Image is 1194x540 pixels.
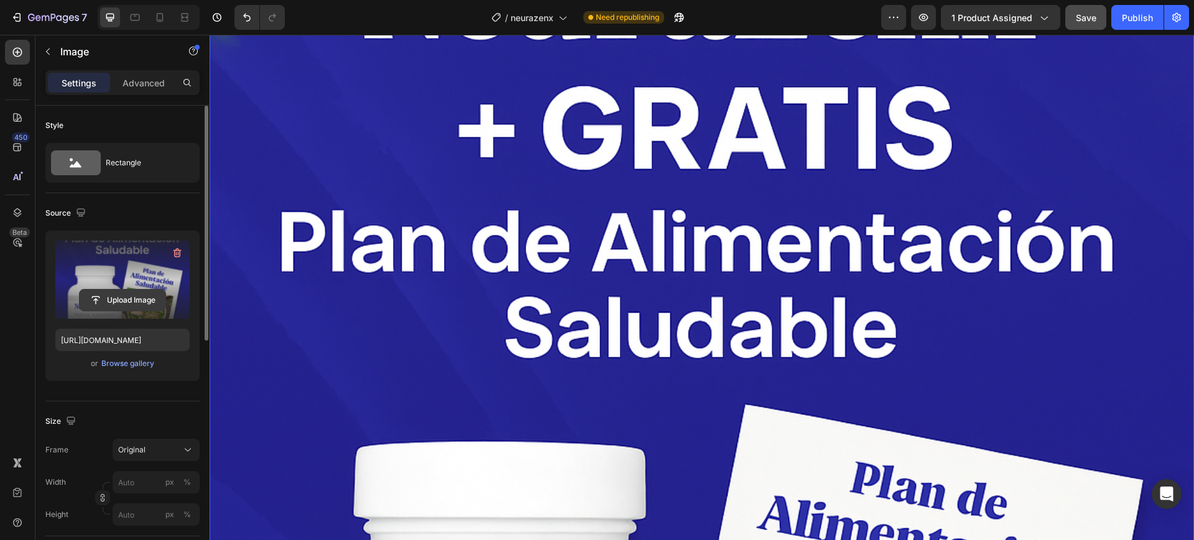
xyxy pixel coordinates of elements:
[162,507,177,522] button: %
[45,509,68,520] label: Height
[123,76,165,89] p: Advanced
[45,413,78,430] div: Size
[180,507,195,522] button: px
[45,120,63,131] div: Style
[165,477,174,488] div: px
[45,444,68,455] label: Frame
[101,358,154,369] div: Browse gallery
[45,205,88,222] div: Source
[106,149,182,177] div: Rectangle
[1065,5,1106,30] button: Save
[113,439,200,461] button: Original
[79,289,166,311] button: Upload Image
[511,11,553,24] span: neurazenx
[62,76,96,89] p: Settings
[234,5,285,30] div: Undo/Redo
[12,132,30,142] div: 450
[81,10,87,25] p: 7
[1076,12,1096,23] span: Save
[596,12,659,23] span: Need republishing
[180,475,195,490] button: px
[165,509,174,520] div: px
[183,477,191,488] div: %
[118,444,146,455] span: Original
[5,5,93,30] button: 7
[505,11,508,24] span: /
[60,44,166,59] p: Image
[941,5,1060,30] button: 1 product assigned
[210,35,1194,540] iframe: Design area
[1152,479,1182,509] div: Open Intercom Messenger
[951,11,1032,24] span: 1 product assigned
[91,356,98,371] span: or
[101,357,155,370] button: Browse gallery
[162,475,177,490] button: %
[113,503,200,526] input: px%
[55,329,190,351] input: https://example.com/image.jpg
[113,471,200,493] input: px%
[1122,11,1153,24] div: Publish
[9,227,30,237] div: Beta
[183,509,191,520] div: %
[1111,5,1164,30] button: Publish
[45,477,66,488] label: Width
